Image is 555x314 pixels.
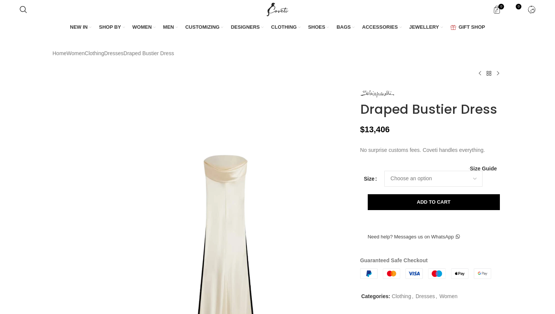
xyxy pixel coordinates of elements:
[360,146,503,154] p: No surprise customs fees. Coveti handles everything.
[360,125,390,134] bdi: 13,406
[360,90,394,97] img: Schiaparelli
[163,24,174,31] span: MEN
[489,2,504,17] a: 0
[475,69,484,78] a: Previous product
[416,293,435,299] a: Dresses
[51,136,97,181] img: Schiaparelli Draped Bustier Dress 667187 nobg
[450,25,456,30] img: GiftBag
[336,20,355,36] a: BAGS
[360,229,467,245] a: Need help? Messages us on WhatsApp
[133,24,152,31] span: WOMEN
[360,257,428,263] strong: Guaranteed Safe Checkout
[409,24,439,31] span: JEWELLERY
[163,20,178,36] a: MEN
[271,20,301,36] a: CLOTHING
[85,49,104,57] a: Clothing
[409,20,443,36] a: JEWELLERY
[231,24,260,31] span: DESIGNERS
[459,24,485,31] span: GIFT SHOP
[104,49,123,57] a: Dresses
[308,20,329,36] a: SHOES
[362,20,402,36] a: ACCESSORIES
[392,293,411,299] a: Clothing
[99,20,125,36] a: SHOP BY
[265,6,290,12] a: Site logo
[439,293,458,299] a: Women
[516,4,521,9] span: 0
[364,175,377,183] label: Size
[506,2,522,17] a: 0
[493,69,503,78] a: Next product
[70,20,91,36] a: NEW IN
[308,24,325,31] span: SHOES
[498,4,504,9] span: 0
[185,20,224,36] a: CUSTOMIZING
[412,292,413,300] span: ,
[52,49,66,57] a: Home
[360,125,365,134] span: $
[368,194,500,210] button: Add to cart
[436,292,437,300] span: ,
[361,293,390,299] span: Categories:
[51,184,97,229] img: Schiaparelli dress
[133,20,156,36] a: WOMEN
[336,24,351,31] span: BAGS
[506,2,522,17] div: My Wishlist
[123,49,174,57] span: Draped Bustier Dress
[16,20,540,36] div: Main navigation
[70,24,88,31] span: NEW IN
[360,102,503,117] h1: Draped Bustier Dress
[66,49,85,57] a: Women
[185,24,220,31] span: CUSTOMIZING
[360,268,491,279] img: guaranteed-safe-checkout-bordered.j
[271,24,297,31] span: CLOTHING
[99,24,121,31] span: SHOP BY
[52,49,174,57] nav: Breadcrumb
[362,24,398,31] span: ACCESSORIES
[450,20,485,36] a: GIFT SHOP
[16,2,31,17] a: Search
[51,232,97,276] img: Schiaparelli gown
[231,20,264,36] a: DESIGNERS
